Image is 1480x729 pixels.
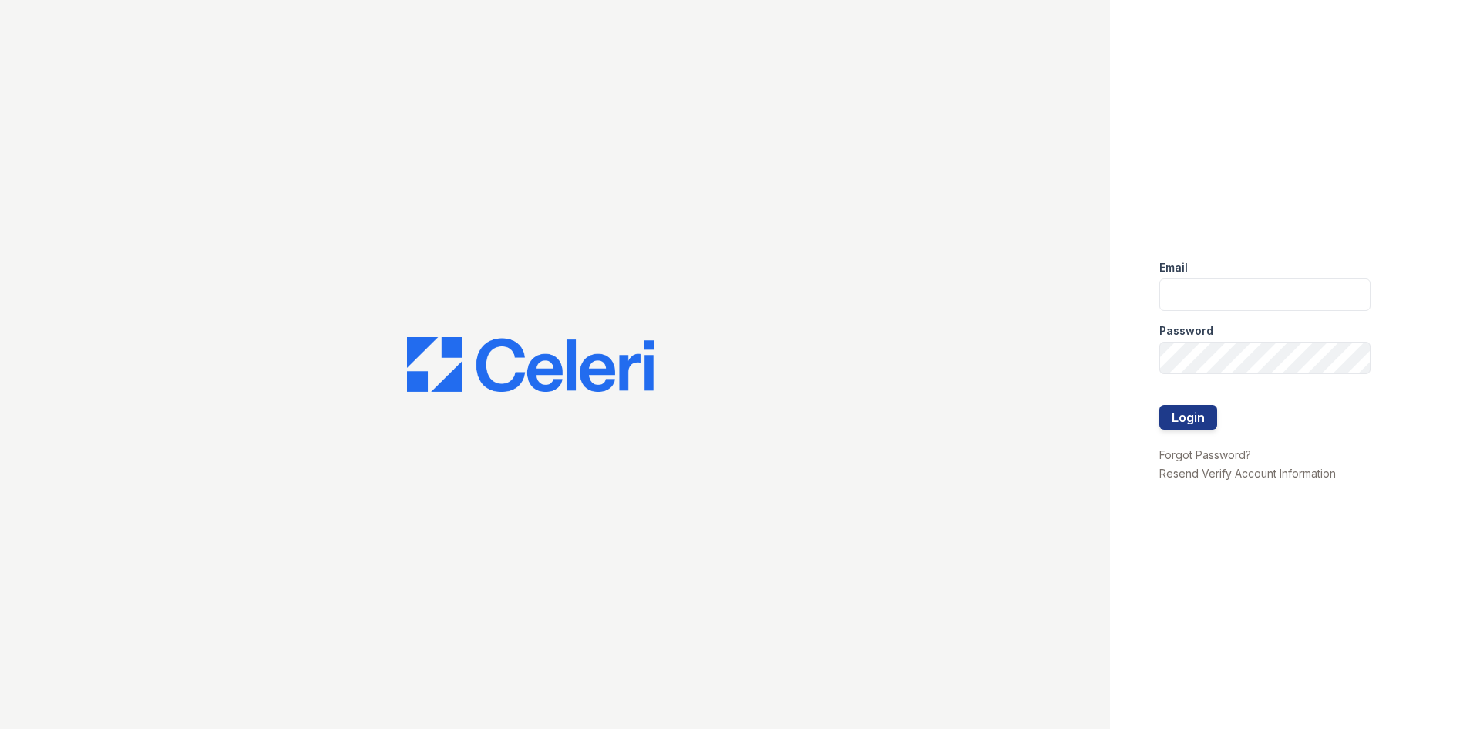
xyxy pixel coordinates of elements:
[1159,448,1251,461] a: Forgot Password?
[1159,405,1217,430] button: Login
[1159,467,1336,480] a: Resend Verify Account Information
[1159,323,1213,339] label: Password
[407,337,654,393] img: CE_Logo_Blue-a8612792a0a2168367f1c8372b55b34899dd931a85d93a1a3d3e32e68fde9ad4.png
[1159,260,1188,275] label: Email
